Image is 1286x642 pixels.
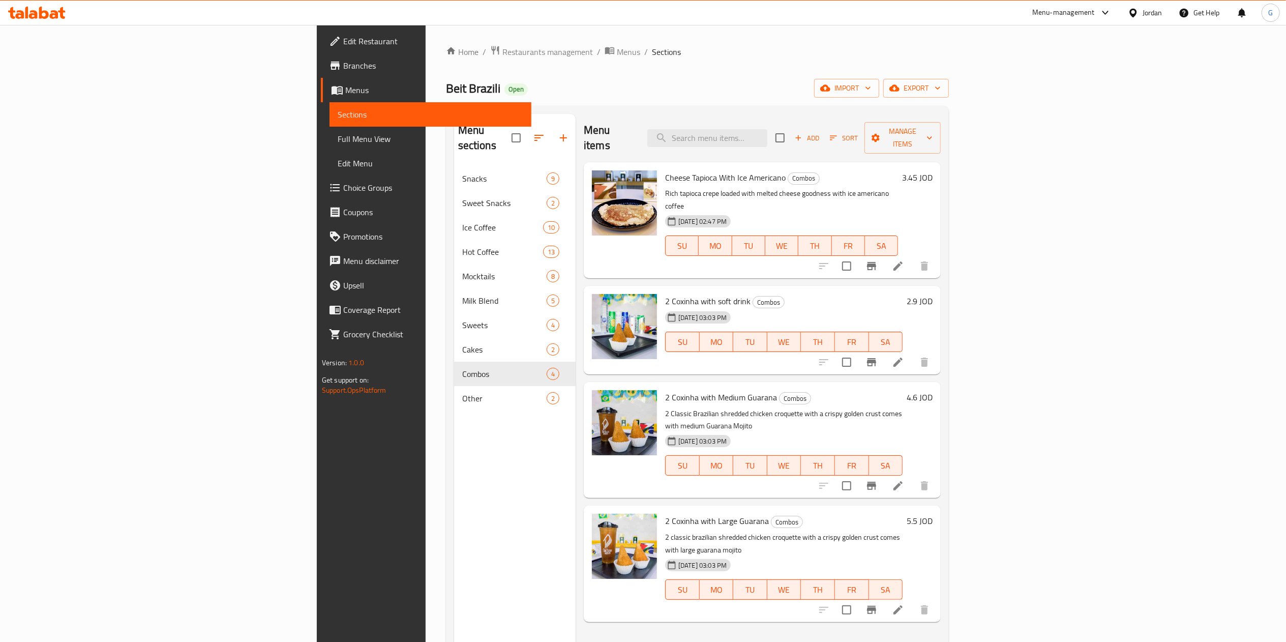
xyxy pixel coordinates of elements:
[592,294,657,359] img: 2 Coxinha with soft drink
[338,133,523,145] span: Full Menu View
[732,236,765,256] button: TU
[674,561,731,570] span: [DATE] 03:03 PM
[873,458,899,473] span: SA
[769,239,794,253] span: WE
[321,78,531,102] a: Menus
[767,579,801,600] button: WE
[892,480,904,492] a: Edit menu item
[907,390,933,404] h6: 4.6 JOD
[547,296,559,306] span: 5
[462,392,547,404] span: Other
[454,264,576,288] div: Mocktails8
[873,335,899,349] span: SA
[830,132,858,144] span: Sort
[665,236,699,256] button: SU
[547,345,559,355] span: 2
[670,239,695,253] span: SU
[462,197,547,209] div: Sweet Snacks
[892,604,904,616] a: Edit menu item
[547,198,559,208] span: 2
[338,157,523,169] span: Edit Menu
[703,239,728,253] span: MO
[592,390,657,455] img: 2 Coxinha with Medium Guarana
[343,304,523,316] span: Coverage Report
[454,215,576,240] div: Ice Coffee10
[617,46,640,58] span: Menus
[321,176,531,200] a: Choice Groups
[490,45,593,59] a: Restaurants management
[462,221,543,234] span: Ice Coffee
[547,343,559,356] div: items
[753,296,785,308] div: Combos
[767,332,801,352] button: WE
[832,236,865,256] button: FR
[793,132,821,144] span: Add
[827,130,860,146] button: Sort
[543,246,559,258] div: items
[665,531,903,557] p: 2 classic brazilian shredded chicken croquette with a crispy golden crust comes with large guaran...
[544,247,559,257] span: 13
[873,125,933,151] span: Manage items
[771,458,797,473] span: WE
[733,332,767,352] button: TU
[647,129,767,147] input: search
[321,200,531,224] a: Coupons
[859,474,884,498] button: Branch-specific-item
[765,236,798,256] button: WE
[321,53,531,78] a: Branches
[343,182,523,194] span: Choice Groups
[767,455,801,476] button: WE
[805,335,831,349] span: TH
[907,294,933,308] h6: 2.9 JOD
[801,455,835,476] button: TH
[771,516,803,528] div: Combos
[802,239,827,253] span: TH
[737,458,763,473] span: TU
[859,350,884,374] button: Branch-specific-item
[869,579,903,600] button: SA
[462,246,543,258] span: Hot Coffee
[791,130,823,146] span: Add item
[462,270,547,282] span: Mocktails
[462,172,547,185] div: Snacks
[462,319,547,331] div: Sweets
[704,458,730,473] span: MO
[835,455,869,476] button: FR
[665,390,777,405] span: 2 Coxinha with Medium Guarana
[330,151,531,176] a: Edit Menu
[330,102,531,127] a: Sections
[700,579,734,600] button: MO
[454,191,576,215] div: Sweet Snacks2
[665,579,699,600] button: SU
[505,127,527,149] span: Select all sections
[864,122,941,154] button: Manage items
[733,455,767,476] button: TU
[869,455,903,476] button: SA
[547,319,559,331] div: items
[665,513,769,529] span: 2 Coxinha with Large Guarana
[836,239,861,253] span: FR
[462,295,547,307] span: Milk Blend
[771,335,797,349] span: WE
[343,206,523,218] span: Coupons
[805,458,831,473] span: TH
[652,46,681,58] span: Sections
[527,126,551,150] span: Sort sections
[674,436,731,446] span: [DATE] 03:03 PM
[912,474,937,498] button: delete
[769,127,791,149] span: Select section
[454,288,576,313] div: Milk Blend5
[321,29,531,53] a: Edit Restaurant
[704,335,730,349] span: MO
[322,373,369,387] span: Get support on:
[462,368,547,380] span: Combos
[547,270,559,282] div: items
[665,294,751,309] span: 2 Coxinha with soft drink
[665,170,786,185] span: Cheese Tapioca With Ice Americano
[551,126,576,150] button: Add section
[665,332,699,352] button: SU
[547,272,559,281] span: 8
